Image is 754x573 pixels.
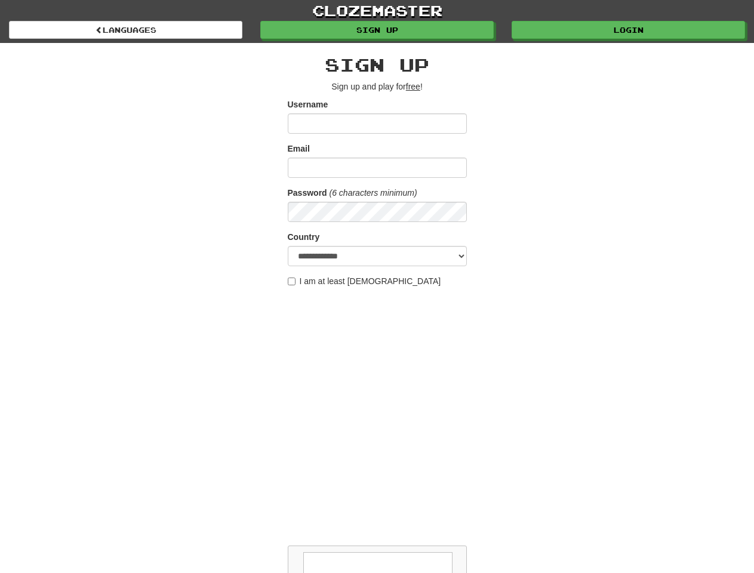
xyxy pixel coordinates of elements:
label: I am at least [DEMOGRAPHIC_DATA] [288,275,441,287]
label: Password [288,187,327,199]
em: (6 characters minimum) [330,188,417,198]
a: Sign up [260,21,494,39]
label: Username [288,98,328,110]
p: Sign up and play for ! [288,81,467,93]
input: I am at least [DEMOGRAPHIC_DATA] [288,278,296,285]
u: free [406,82,420,91]
a: Languages [9,21,242,39]
label: Country [288,231,320,243]
a: Login [512,21,745,39]
label: Email [288,143,310,155]
h2: Sign up [288,55,467,75]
